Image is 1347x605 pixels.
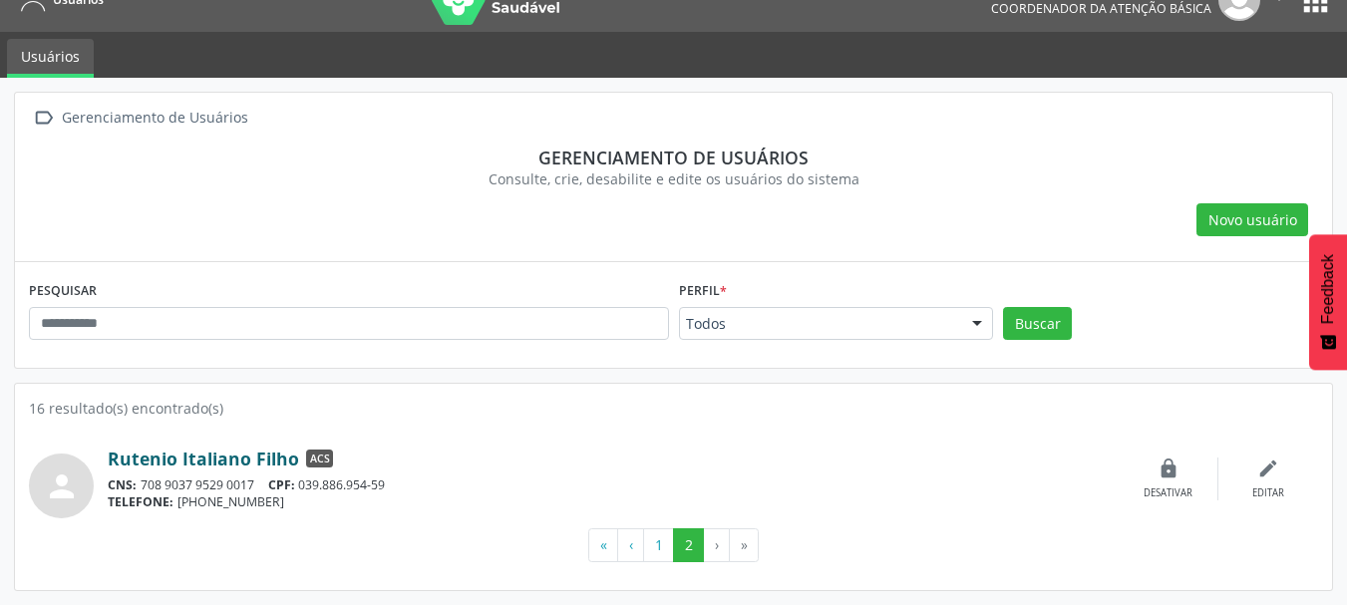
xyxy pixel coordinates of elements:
i: edit [1257,457,1279,479]
label: Perfil [679,276,727,307]
div: Editar [1252,486,1284,500]
div: Desativar [1144,486,1192,500]
i: lock [1158,457,1179,479]
div: Consulte, crie, desabilite e edite os usuários do sistema [43,168,1304,189]
div: 16 resultado(s) encontrado(s) [29,398,1318,419]
div: Gerenciamento de Usuários [58,104,251,133]
button: Go to previous page [617,528,644,562]
button: Go to page 1 [643,528,674,562]
div: [PHONE_NUMBER] [108,493,1119,510]
i: person [44,468,80,504]
button: Go to first page [588,528,618,562]
button: Go to page 2 [673,528,704,562]
a: Rutenio Italiano Filho [108,448,299,469]
span: TELEFONE: [108,493,173,510]
a: Usuários [7,39,94,78]
ul: Pagination [29,528,1318,562]
a:  Gerenciamento de Usuários [29,104,251,133]
span: CPF: [268,476,295,493]
span: Novo usuário [1208,209,1297,230]
label: PESQUISAR [29,276,97,307]
i:  [29,104,58,133]
span: ACS [306,450,333,467]
div: 708 9037 9529 0017 039.886.954-59 [108,476,1119,493]
button: Feedback - Mostrar pesquisa [1309,234,1347,370]
span: Todos [686,314,953,334]
button: Buscar [1003,307,1072,341]
span: CNS: [108,476,137,493]
div: Gerenciamento de usuários [43,147,1304,168]
button: Novo usuário [1196,203,1308,237]
span: Feedback [1319,254,1337,324]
